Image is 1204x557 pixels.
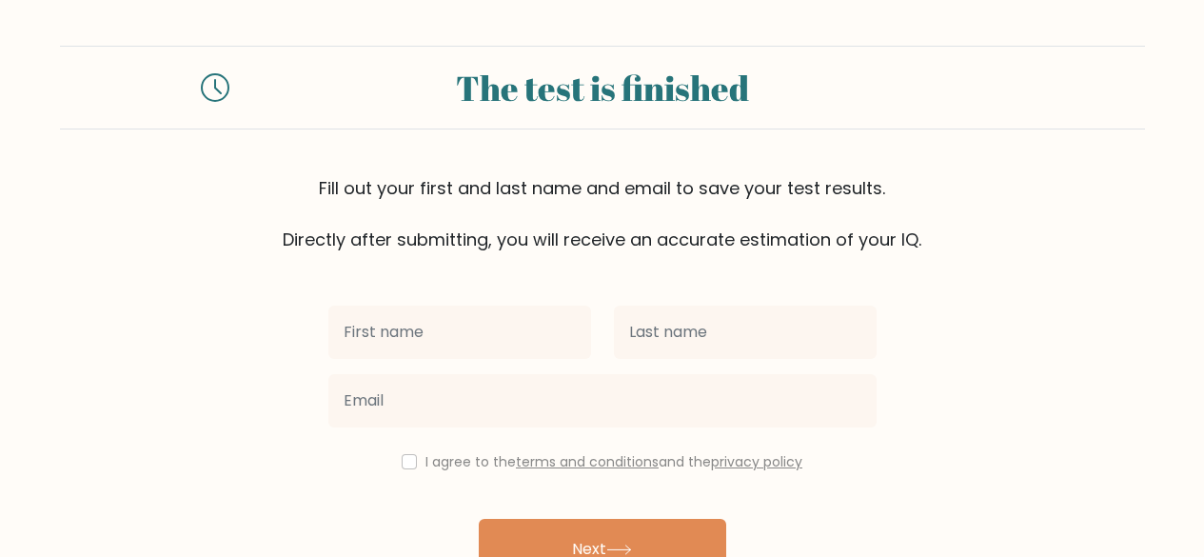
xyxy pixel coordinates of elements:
[425,452,802,471] label: I agree to the and the
[328,374,877,428] input: Email
[60,175,1145,252] div: Fill out your first and last name and email to save your test results. Directly after submitting,...
[252,62,953,113] div: The test is finished
[614,306,877,359] input: Last name
[711,452,802,471] a: privacy policy
[516,452,659,471] a: terms and conditions
[328,306,591,359] input: First name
